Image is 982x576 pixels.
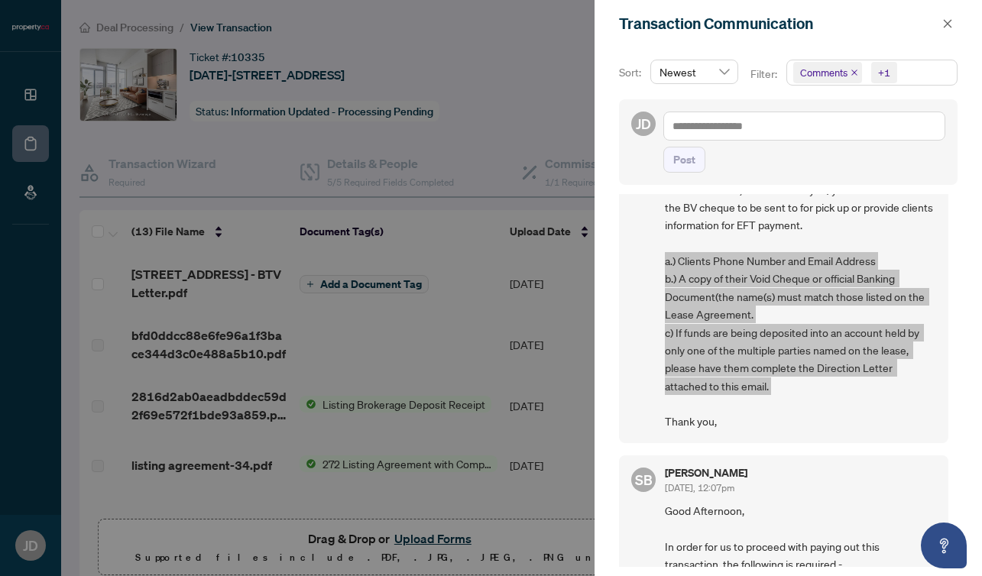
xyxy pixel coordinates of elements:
span: Comments [800,65,848,80]
button: Post [663,147,705,173]
h5: [PERSON_NAME] [665,468,747,478]
div: +1 [878,65,890,80]
span: close [942,18,953,29]
span: JD [636,113,651,134]
p: Sort: [619,64,644,81]
span: Newest [660,60,729,83]
span: [DATE], 12:07pm [665,482,734,493]
span: close [851,69,858,76]
div: Transaction Communication [619,12,938,35]
button: Open asap [921,523,967,568]
span: SB [635,469,653,490]
span: Comments [793,62,862,83]
p: Filter: [750,66,779,83]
